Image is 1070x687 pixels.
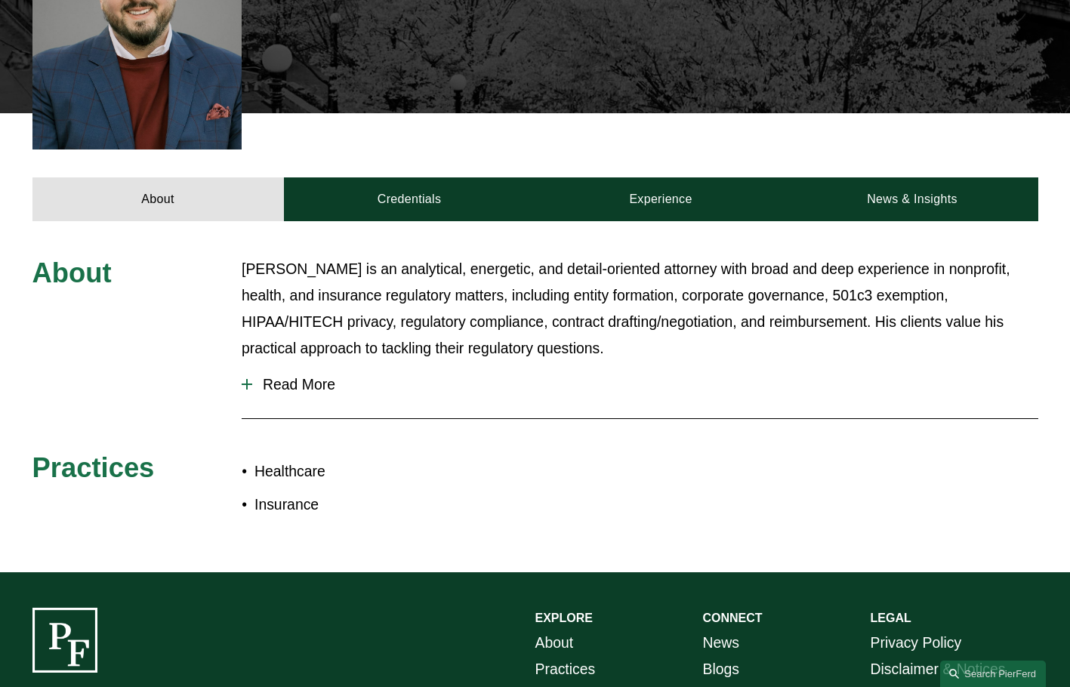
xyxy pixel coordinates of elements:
button: Read More [242,365,1038,405]
span: About [32,257,112,288]
a: Search this site [940,661,1046,687]
a: Disclaimer & Notices [871,656,1006,682]
a: News & Insights [787,177,1038,220]
p: [PERSON_NAME] is an analytical, energetic, and detail-oriented attorney with broad and deep exper... [242,256,1038,362]
span: Practices [32,452,155,483]
strong: LEGAL [871,612,911,624]
a: Blogs [703,656,740,682]
strong: CONNECT [703,612,763,624]
a: Credentials [284,177,535,220]
a: About [32,177,284,220]
a: About [535,630,574,656]
span: Read More [252,376,1038,393]
p: Healthcare [254,458,535,485]
a: News [703,630,740,656]
a: Privacy Policy [871,630,962,656]
p: Insurance [254,491,535,518]
a: Experience [535,177,787,220]
a: Practices [535,656,596,682]
strong: EXPLORE [535,612,593,624]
